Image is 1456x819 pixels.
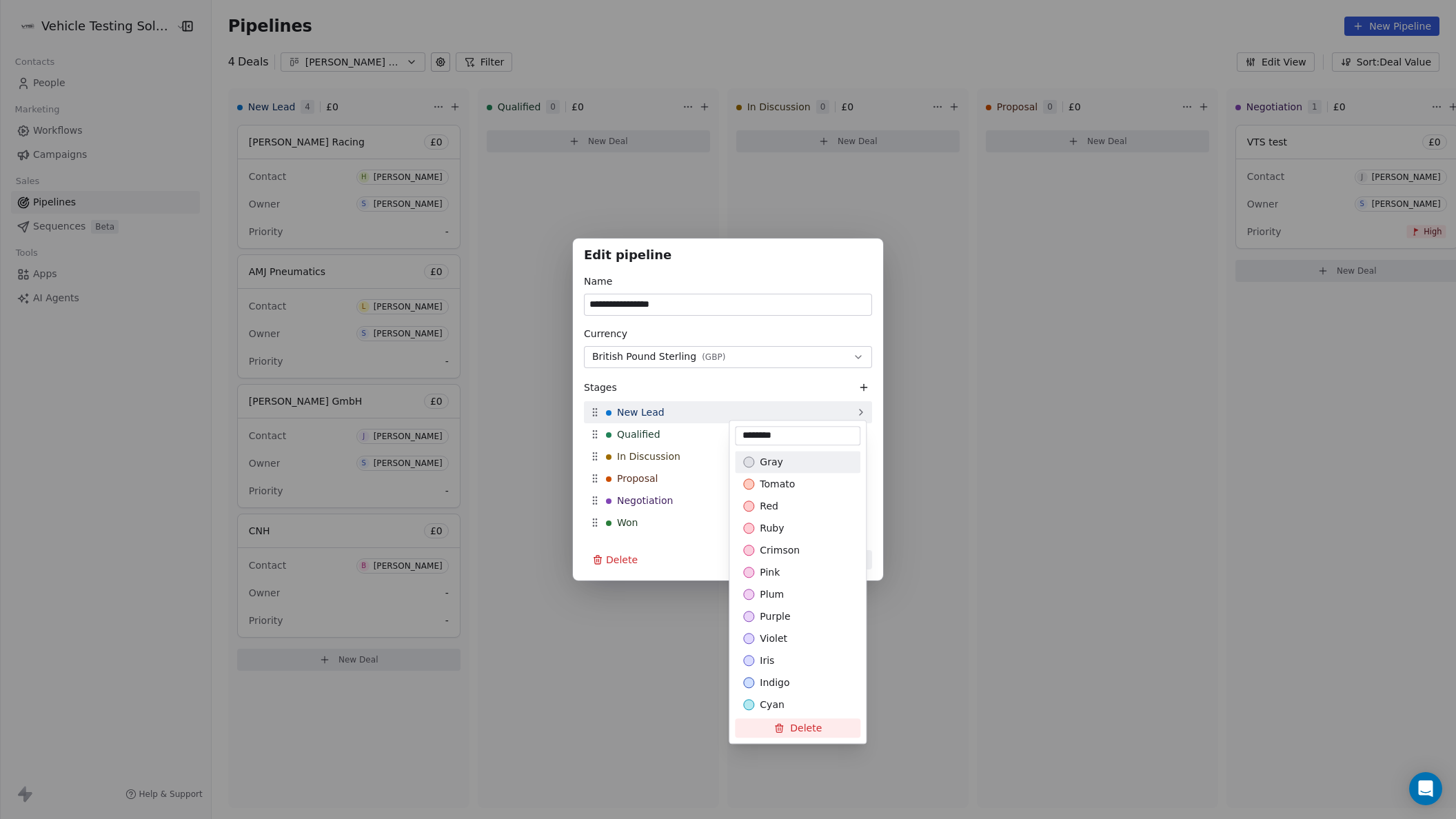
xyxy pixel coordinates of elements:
[760,587,784,601] span: plum
[760,543,800,557] span: crimson
[760,676,789,689] span: indigo
[760,631,787,645] span: violet
[760,654,774,667] span: iris
[760,698,785,711] span: cyan
[760,565,780,579] span: pink
[735,718,860,738] button: Delete
[760,521,784,535] span: ruby
[760,455,782,469] span: gray
[760,499,778,513] span: red
[760,477,795,491] span: tomato
[760,609,790,623] span: purple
